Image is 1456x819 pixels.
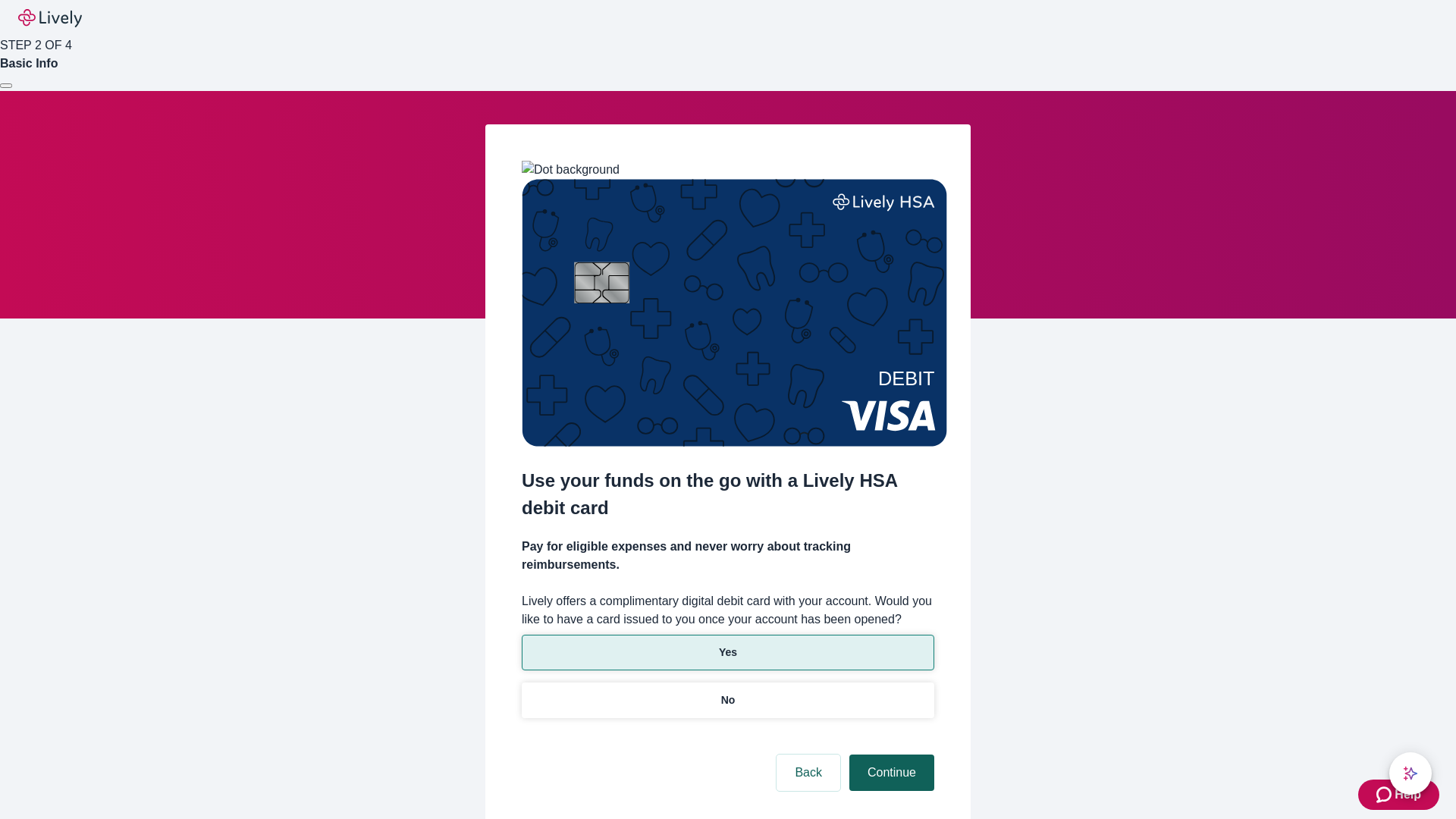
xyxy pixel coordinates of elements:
button: No [522,682,934,718]
svg: Lively AI Assistant [1403,766,1418,781]
p: No [721,692,736,708]
img: Lively [18,9,82,27]
p: Yes [719,645,737,661]
svg: Zendesk support icon [1376,786,1395,804]
h2: Use your funds on the go with a Lively HSA debit card [522,467,934,522]
button: Yes [522,635,934,670]
label: Lively offers a complimentary digital debit card with your account. Would you like to have a card... [522,592,934,629]
h4: Pay for eligible expenses and never worry about tracking reimbursements. [522,538,934,574]
button: Continue [849,755,934,791]
span: Help [1395,786,1421,804]
button: chat [1389,752,1432,795]
img: Debit card [522,179,947,447]
img: Dot background [522,161,620,179]
button: Back [777,755,840,791]
button: Zendesk support iconHelp [1358,780,1439,810]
